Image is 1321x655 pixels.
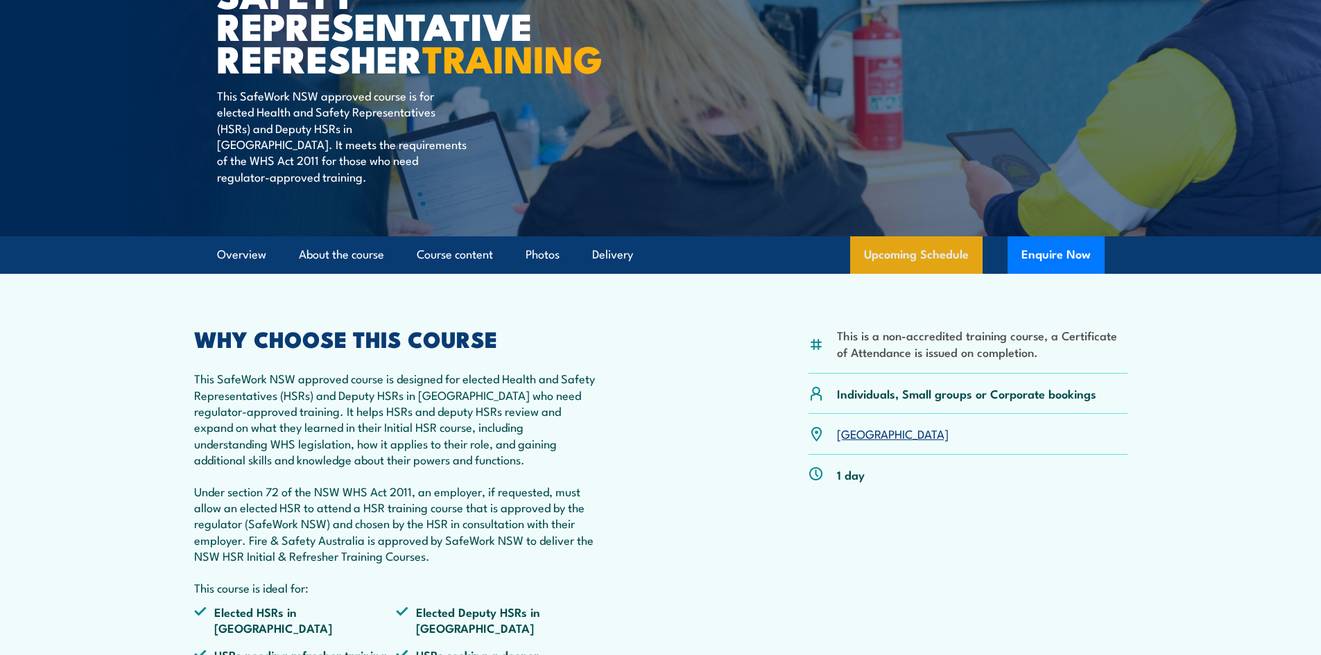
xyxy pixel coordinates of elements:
[194,370,599,467] p: This SafeWork NSW approved course is designed for elected Health and Safety Representatives (HSRs...
[417,236,493,273] a: Course content
[837,327,1128,360] li: This is a non-accredited training course, a Certificate of Attendance is issued on completion.
[837,425,949,442] a: [GEOGRAPHIC_DATA]
[422,28,603,86] strong: TRAINING
[194,604,397,636] li: Elected HSRs in [GEOGRAPHIC_DATA]
[850,236,983,274] a: Upcoming Schedule
[592,236,633,273] a: Delivery
[837,385,1096,401] p: Individuals, Small groups or Corporate bookings
[217,236,266,273] a: Overview
[194,579,599,595] p: This course is ideal for:
[526,236,560,273] a: Photos
[194,329,599,348] h2: WHY CHOOSE THIS COURSE
[299,236,384,273] a: About the course
[194,483,599,564] p: Under section 72 of the NSW WHS Act 2011, an employer, if requested, must allow an elected HSR to...
[217,87,470,184] p: This SafeWork NSW approved course is for elected Health and Safety Representatives (HSRs) and Dep...
[396,604,598,636] li: Elected Deputy HSRs in [GEOGRAPHIC_DATA]
[837,466,865,482] p: 1 day
[1008,236,1105,274] button: Enquire Now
